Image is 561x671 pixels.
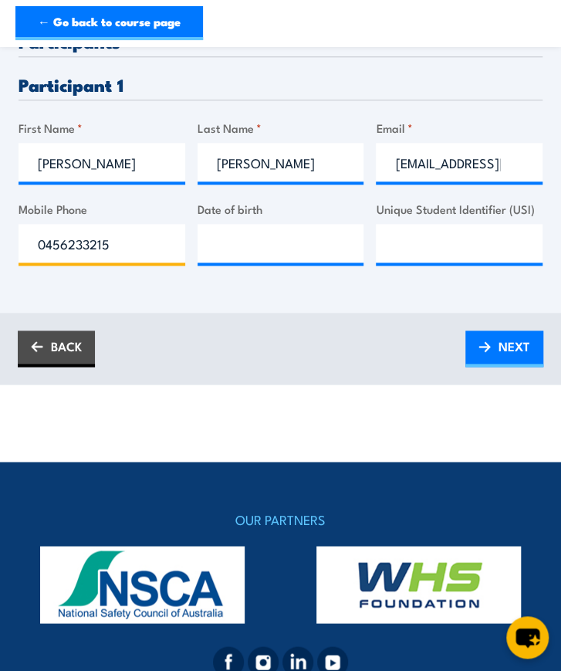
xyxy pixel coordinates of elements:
img: whs-logo-footer [296,546,542,623]
img: nsca-logo-footer [19,546,265,623]
button: chat-button [506,616,549,659]
a: NEXT [465,330,543,367]
label: Last Name [198,119,364,137]
label: Mobile Phone [19,200,185,218]
label: Unique Student Identifier (USI) [376,200,542,218]
label: Date of birth [198,200,364,218]
label: Email [376,119,542,137]
a: ← Go back to course page [15,6,203,40]
h3: Participants [19,32,542,50]
span: NEXT [498,332,530,361]
h3: Participant 1 [19,76,542,93]
h4: OUR PARTNERS [19,508,542,530]
a: BACK [18,330,95,367]
label: First Name [19,119,185,137]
